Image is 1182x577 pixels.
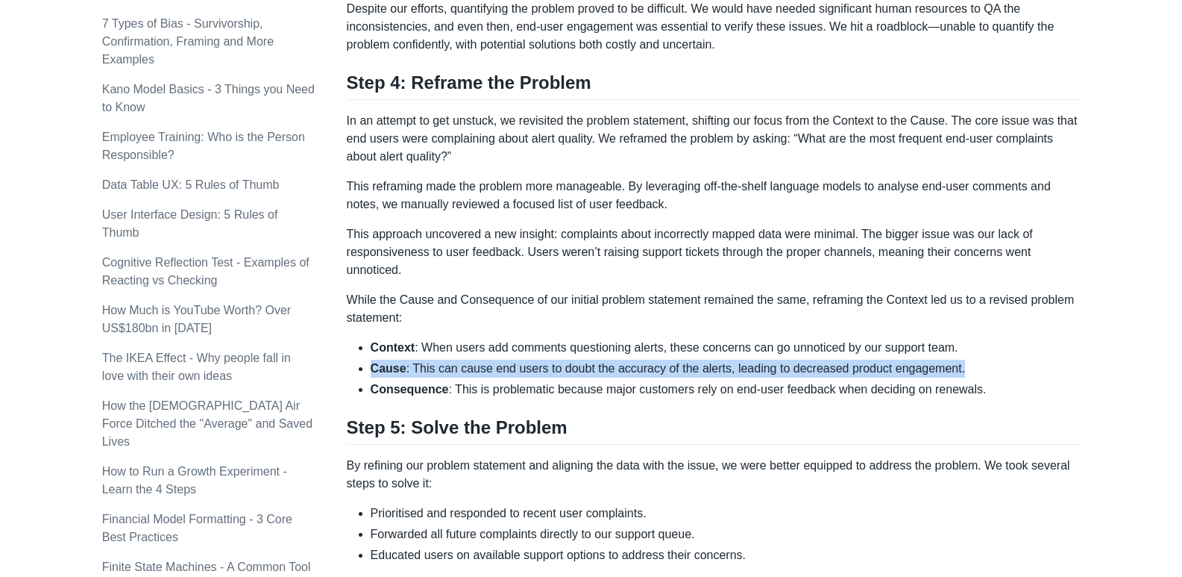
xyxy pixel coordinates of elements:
li: Educated users on available support options to address their concerns. [371,546,1081,564]
strong: Context [371,341,415,354]
a: Employee Training: Who is the Person Responsible? [102,131,305,161]
li: : When users add comments questioning alerts, these concerns can go unnoticed by our support team. [371,339,1081,357]
a: Cognitive Reflection Test - Examples of Reacting vs Checking [102,256,309,287]
p: This approach uncovered a new insight: complaints about incorrectly mapped data were minimal. The... [347,225,1081,279]
p: By refining our problem statement and aligning the data with the issue, we were better equipped t... [347,457,1081,493]
a: How to Run a Growth Experiment - Learn the 4 Steps [102,465,287,496]
li: Forwarded all future complaints directly to our support queue. [371,525,1081,543]
li: Prioritised and responded to recent user complaints. [371,505,1081,523]
p: This reframing made the problem more manageable. By leveraging off-the-shelf language models to a... [347,178,1081,213]
strong: Cause [371,362,406,375]
a: The IKEA Effect - Why people fall in love with their own ideas [102,352,291,382]
a: Kano Model Basics - 3 Things you Need to Know [102,83,315,113]
a: How the [DEMOGRAPHIC_DATA] Air Force Ditched the "Average" and Saved Lives [102,399,312,448]
strong: Consequence [371,383,449,396]
a: Data Table UX: 5 Rules of Thumb [102,178,280,191]
h2: Step 4: Reframe the Problem [347,72,1081,100]
a: Financial Model Formatting - 3 Core Best Practices [102,513,292,543]
p: In an attempt to get unstuck, we revisited the problem statement, shifting our focus from the Con... [347,112,1081,166]
a: How Much is YouTube Worth? Over US$180bn in [DATE] [102,304,291,334]
li: : This can cause end users to doubt the accuracy of the alerts, leading to decreased product enga... [371,360,1081,378]
h2: Step 5: Solve the Problem [347,417,1081,445]
p: While the Cause and Consequence of our initial problem statement remained the same, reframing the... [347,291,1081,327]
a: User Interface Design: 5 Rules of Thumb [102,208,278,239]
a: 7 Types of Bias - Survivorship, Confirmation, Framing and More Examples [102,17,274,66]
li: : This is problematic because major customers rely on end-user feedback when deciding on renewals. [371,381,1081,399]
